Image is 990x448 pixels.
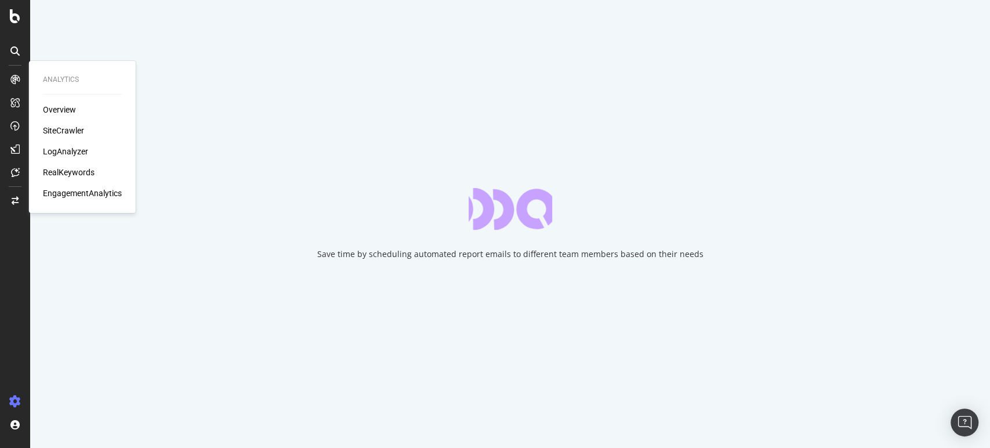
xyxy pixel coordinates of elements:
a: EngagementAnalytics [43,187,122,199]
div: Open Intercom Messenger [951,409,978,436]
a: Overview [43,104,76,115]
div: Save time by scheduling automated report emails to different team members based on their needs [317,248,703,260]
div: Analytics [43,75,122,85]
a: LogAnalyzer [43,146,88,157]
div: animation [469,188,552,230]
a: SiteCrawler [43,125,84,136]
a: RealKeywords [43,167,95,178]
